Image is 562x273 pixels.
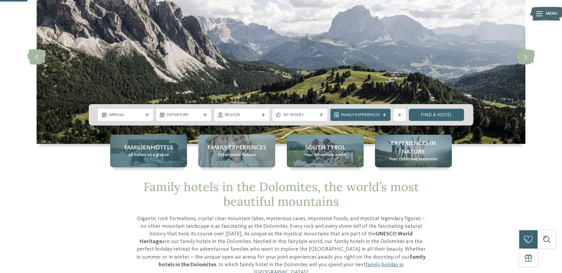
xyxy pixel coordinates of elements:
[225,112,259,118] span: Region
[167,112,201,118] span: Departure
[207,144,266,152] span: Family Experiences
[381,139,446,156] span: Experiences in nature
[143,179,419,209] span: Family hotels in the Dolomites, the world’s most beautiful mountains
[389,156,438,162] span: Your childhood memories
[341,112,380,118] span: Family Experiences
[218,152,256,158] span: Tailor-made holiday
[110,135,187,167] a: Family hotels in the Dolomites: Holidays in the realm of the Pale Mountains Familienhotels All ho...
[304,152,346,158] span: Your adventure world
[283,112,317,118] span: My wishes
[287,135,364,167] a: Family hotels in the Dolomites: Holidays in the realm of the Pale Mountains South Tyrol Your adve...
[109,112,142,118] span: Arrival
[375,135,452,167] a: Family hotels in the Dolomites: Holidays in the realm of the Pale Mountains Experiences in nature...
[124,144,173,152] span: Familienhotels
[409,109,464,121] a: Find a hotel
[128,152,169,158] span: All hotels at a glance
[305,144,345,152] span: South Tyrol
[159,254,426,268] strong: family hotels in the Dolomites
[198,135,275,167] a: Family hotels in the Dolomites: Holidays in the realm of the Pale Mountains Family Experiences Ta...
